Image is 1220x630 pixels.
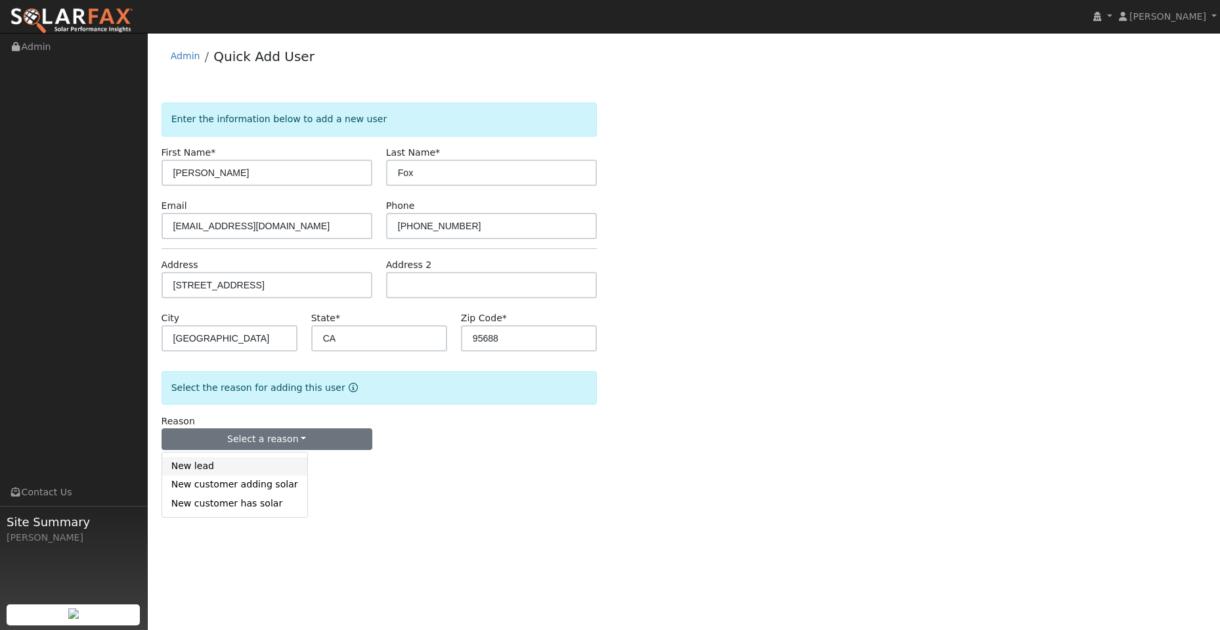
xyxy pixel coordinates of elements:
a: New lead [162,457,307,476]
div: Select the reason for adding this user [162,371,597,405]
span: Required [502,313,507,323]
span: Required [435,147,440,158]
a: Reason for new user [345,382,358,393]
div: Enter the information below to add a new user [162,102,597,136]
a: Quick Add User [213,49,315,64]
label: Address 2 [386,258,432,272]
label: Email [162,199,187,213]
div: [PERSON_NAME] [7,531,141,545]
label: State [311,311,340,325]
span: Required [211,147,215,158]
button: Select a reason [162,428,372,451]
a: Admin [171,51,200,61]
span: Site Summary [7,513,141,531]
label: City [162,311,180,325]
img: retrieve [68,608,79,619]
span: Required [336,313,340,323]
label: Address [162,258,198,272]
span: [PERSON_NAME] [1129,11,1206,22]
a: New customer adding solar [162,476,307,494]
label: First Name [162,146,216,160]
label: Last Name [386,146,440,160]
img: SolarFax [10,7,133,35]
label: Reason [162,415,195,428]
label: Phone [386,199,415,213]
a: New customer has solar [162,494,307,512]
label: Zip Code [461,311,507,325]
